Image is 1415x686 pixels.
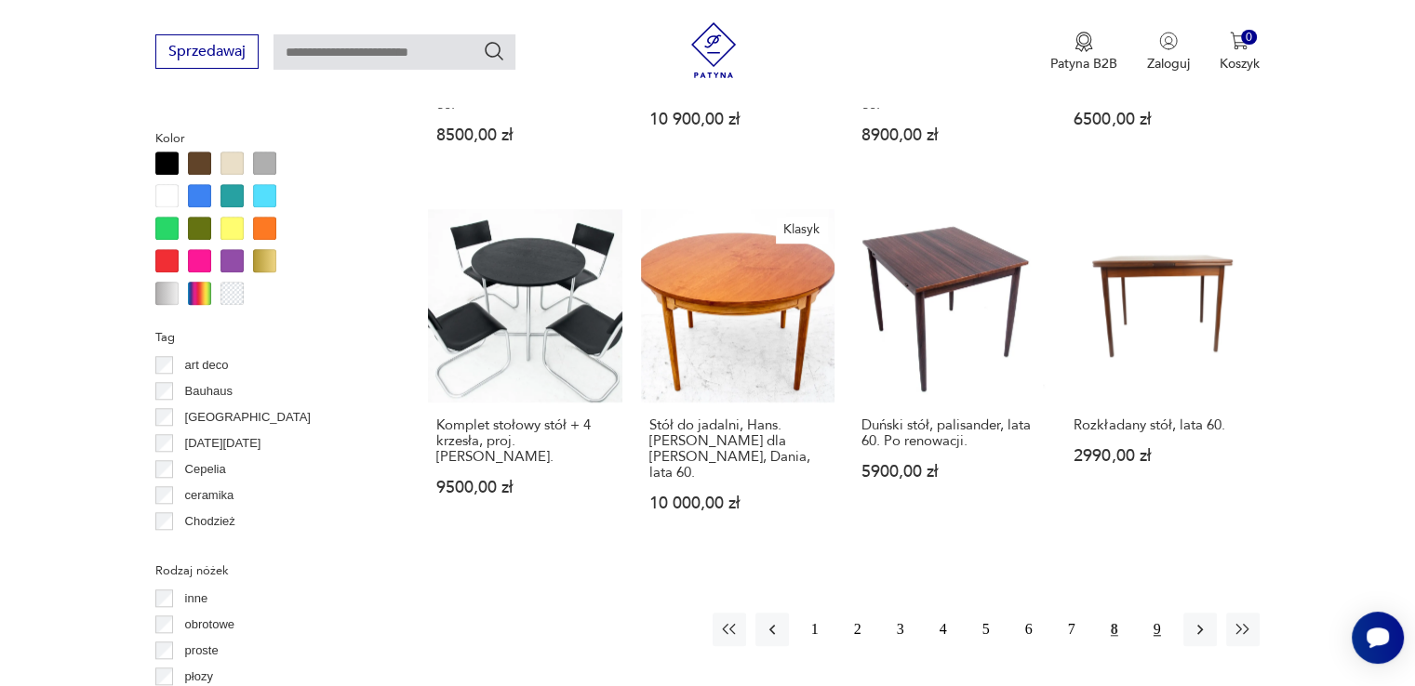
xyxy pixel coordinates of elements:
a: KlasykStół do jadalni, Hans. J. Wegner dla Johannes Hansen, Dania, lata 60.Stół do jadalni, Hans.... [641,209,834,547]
img: Ikona koszyka [1230,32,1248,50]
h3: Tekowy stół, [GEOGRAPHIC_DATA], lata 60. [436,65,613,112]
a: Duński stół, palisander, lata 60. Po renowacji.Duński stół, palisander, lata 60. Po renowacji.590... [853,209,1047,547]
p: Tag [155,327,383,348]
p: Kolor [155,128,383,149]
p: Ćmielów [185,537,232,558]
button: Sprzedawaj [155,34,259,69]
p: 2990,00 zł [1074,448,1250,464]
h3: Komplet stołowy stół + 4 krzesła, proj. [PERSON_NAME]. [436,417,613,465]
iframe: Smartsupp widget button [1352,612,1404,664]
img: Patyna - sklep z meblami i dekoracjami vintage [686,22,741,78]
p: Zaloguj [1147,55,1190,73]
p: Koszyk [1220,55,1260,73]
p: 6500,00 zł [1074,112,1250,127]
a: Rozkładany stół, lata 60.Rozkładany stół, lata 60.2990,00 zł [1065,209,1259,547]
img: Ikonka użytkownika [1159,32,1178,50]
p: [DATE][DATE] [185,433,261,454]
p: Bauhaus [185,381,233,402]
p: art deco [185,355,229,376]
button: 0Koszyk [1220,32,1260,73]
p: Chodzież [185,511,235,532]
h3: Rozkładany stół, lata 60. [1074,417,1250,433]
p: Cepelia [185,459,226,480]
p: proste [185,640,219,661]
button: Zaloguj [1147,32,1190,73]
button: 7 [1055,613,1088,646]
p: obrotowe [185,614,234,635]
div: 0 [1241,30,1257,46]
button: 4 [927,613,960,646]
h3: Duński stół, palisander, lata 60. Po renowacji. [861,417,1038,449]
p: Rodzaj nóżek [155,561,383,581]
a: Ikona medaluPatyna B2B [1050,32,1117,73]
button: 1 [798,613,832,646]
p: 8500,00 zł [436,127,613,143]
button: 2 [841,613,874,646]
button: 9 [1141,613,1174,646]
p: 9500,00 zł [436,480,613,495]
button: 8 [1098,613,1131,646]
button: 3 [884,613,917,646]
button: 5 [969,613,1003,646]
p: 5900,00 zł [861,464,1038,480]
p: [GEOGRAPHIC_DATA] [185,407,311,428]
img: Ikona medalu [1075,32,1093,52]
p: 10 000,00 zł [649,495,826,511]
a: Sprzedawaj [155,46,259,59]
p: Patyna B2B [1050,55,1117,73]
a: Komplet stołowy stół + 4 krzesła, proj. Mart Stam.Komplet stołowy stół + 4 krzesła, proj. [PERSON... [428,209,621,547]
p: 10 900,00 zł [649,112,826,127]
p: ceramika [185,485,234,506]
p: inne [185,588,208,609]
p: 8900,00 zł [861,127,1038,143]
h3: Okrągły stół do jadalni, [GEOGRAPHIC_DATA], lata 60. [861,65,1038,112]
button: 6 [1012,613,1046,646]
button: Patyna B2B [1050,32,1117,73]
h3: Stół do jadalni, Hans. [PERSON_NAME] dla [PERSON_NAME], Dania, lata 60. [649,417,826,481]
button: Szukaj [483,40,505,62]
